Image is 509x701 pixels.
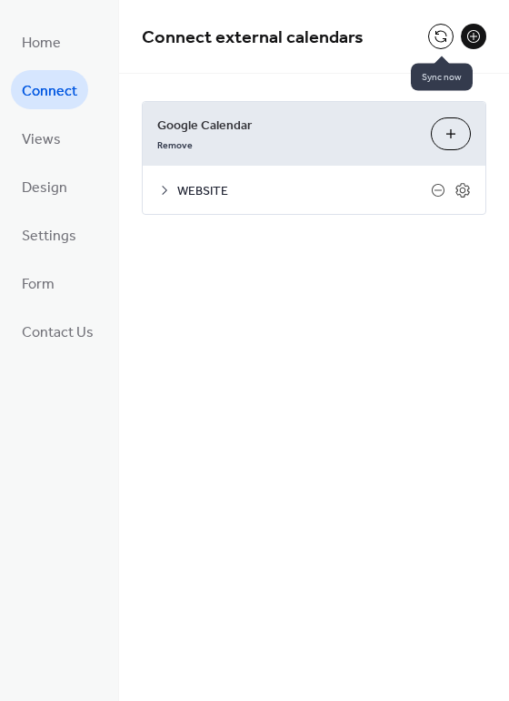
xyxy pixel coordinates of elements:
span: Form [22,270,55,299]
span: Views [22,126,61,154]
a: Design [11,167,78,206]
span: Design [22,174,67,202]
span: Home [22,29,61,57]
span: Connect external calendars [142,20,364,56]
span: WEBSITE [177,182,431,201]
a: Connect [11,70,88,109]
span: Contact Us [22,319,94,347]
a: Views [11,118,72,157]
span: Google Calendar [157,117,416,136]
a: Contact Us [11,311,105,350]
span: Settings [22,222,76,250]
span: Sync now [411,64,473,91]
span: Connect [22,77,77,106]
a: Form [11,263,65,302]
span: Remove [157,139,193,152]
a: Settings [11,215,87,254]
a: Home [11,22,72,61]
